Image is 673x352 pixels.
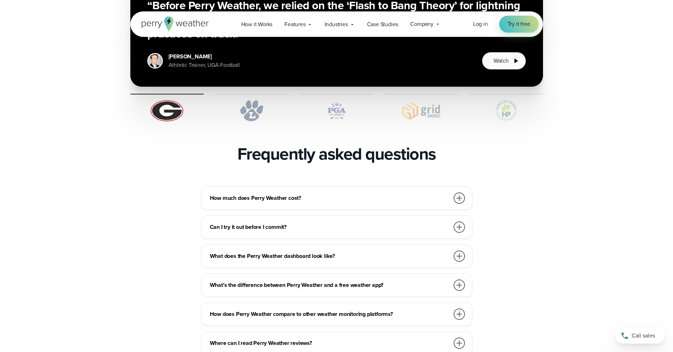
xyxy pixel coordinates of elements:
[210,281,449,289] h3: What’s the difference between Perry Weather and a free weather app?
[367,20,399,29] span: Case Studies
[632,331,655,340] span: Call sales
[169,61,240,69] div: Athletic Trainer, UGA Football
[237,144,436,164] h2: Frequently asked questions
[210,223,449,231] h3: Can I try it out before I commit?
[241,20,273,29] span: How it Works
[508,20,530,28] span: Try it free
[494,57,508,65] span: Watch
[235,17,279,31] a: How it Works
[473,20,488,28] a: Log in
[361,17,405,31] a: Case Studies
[325,20,348,29] span: Industries
[169,52,240,61] div: [PERSON_NAME]
[210,310,449,318] h3: How does Perry Weather compare to other weather monitoring platforms?
[482,52,526,70] button: Watch
[300,100,373,121] img: PGA.svg
[410,20,433,28] span: Company
[615,328,665,344] a: Call sales
[284,20,305,29] span: Features
[499,16,539,33] a: Try it free
[210,252,449,260] h3: What does the Perry Weather dashboard look like?
[210,194,449,202] h3: How much does Perry Weather cost?
[385,100,458,121] img: Gridworks.svg
[210,339,449,347] h3: Where can I read Perry Weather reviews?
